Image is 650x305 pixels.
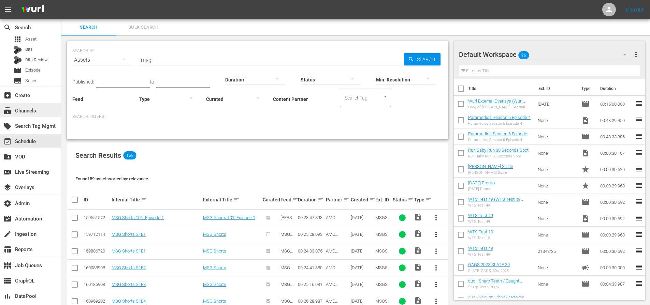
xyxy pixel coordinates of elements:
span: reorder [635,198,643,206]
span: [PERSON_NAME] Feed [280,215,295,230]
div: 159806720 [84,248,110,254]
th: Duration [596,79,637,98]
td: 00:00:30.592 [597,243,635,259]
div: ID [84,197,110,202]
span: reorder [635,149,643,157]
span: sort [369,197,375,203]
span: Published: [72,79,94,85]
span: Search [66,24,112,31]
span: Promo [581,165,590,173]
a: MSG Shorts S1E1 [112,232,146,237]
span: Episode [581,296,590,304]
a: GAGS 2023 SLATE 30 [468,262,510,267]
span: Search [3,24,12,32]
a: MSG Shorts S1E4 [112,299,146,304]
img: ans4CAIJ8jUAAAAAAAAAAAAAAAAAAAAAAAAgQb4GAAAAAAAAAAAAAAAAAAAAAAAAJMjXAAAAAAAAAAAAAAAAAAAAAAAAgAT5G... [16,2,49,18]
span: Live Streaming [3,168,12,176]
span: Bits Review [25,57,48,63]
span: reorder [635,296,643,304]
span: Video [581,149,590,157]
div: Internal Title [112,196,201,204]
span: Job Queues [3,261,12,270]
span: MSGSHORTS2425 [375,248,391,264]
span: Bits [25,46,33,53]
a: MSG Shorts 101: Episode 1 [112,215,164,220]
th: Title [468,79,534,98]
span: Promo [581,182,590,190]
a: MSG Shorts 101: Episode 1 [203,215,255,220]
span: Video [414,246,422,255]
span: AMC Networks [326,215,344,225]
td: None [535,145,579,161]
span: reorder [635,214,643,222]
a: Run Baby Run 30 Seconds Spot [468,148,529,153]
td: 00:43:29.450 [597,112,635,128]
span: Search Results [75,151,121,159]
div: 00:24:41.380 [298,265,324,270]
div: Sharp Teeth Prank [468,285,533,289]
a: MSG Shorts [203,299,226,304]
div: Partner [326,196,348,204]
a: MSG Shorts S1E3 [112,282,146,287]
span: sort [233,197,240,203]
td: 00:48:33.886 [597,128,635,145]
span: reorder [635,279,643,288]
button: more_vert [428,243,444,259]
td: 00:00:30.000 [597,259,635,276]
td: 00:00:30.592 [597,194,635,210]
button: more_vert [428,210,444,226]
div: Paramedics Season 6 Episode 4 [468,121,531,126]
button: more_vert [428,276,444,293]
td: None [535,194,579,210]
span: reorder [635,263,643,271]
p: Search Filters: [72,114,443,120]
a: [PERSON_NAME] Sizzle [468,164,513,169]
a: duo - Security Check / Broken Statue [468,295,527,305]
td: None [535,112,579,128]
td: None [535,276,579,292]
span: Reports [3,245,12,254]
span: 159 [123,151,136,159]
td: None [535,128,579,145]
a: WTS Test 49 [468,246,493,251]
span: Create [3,91,12,100]
span: reorder [635,247,643,255]
span: more_vert [432,280,440,289]
span: Episode [14,66,22,75]
span: reorder [635,132,643,140]
span: reorder [635,230,643,239]
span: MSG Shorts [280,248,293,259]
div: Curated [263,197,278,202]
a: WTS Test 49 [468,213,493,218]
span: DataPool [3,292,12,300]
span: MSGSHORTS2425 [375,232,391,247]
td: 21343r35 [535,243,579,259]
div: Assets [72,50,132,70]
div: 00:26:28.987 [298,299,324,304]
div: 159551572 [84,215,110,220]
span: Episode [581,247,590,255]
a: MSG Shorts S1E2 [112,265,146,270]
a: Paramedics Season 6 Episode 4 [468,115,531,120]
div: [DATE] [351,215,373,220]
a: MSG Shorts S1E1 [112,248,146,254]
td: 00:04:33.987 [597,276,635,292]
span: Series [25,77,38,84]
span: Admin [3,199,12,208]
a: MSG Shorts [203,248,226,254]
span: more_vert [432,247,440,255]
div: 00:25:16.081 [298,282,324,287]
td: None [535,178,579,194]
span: Video [414,263,422,271]
div: WTS Test 10 [468,236,493,240]
td: 00:00:29.963 [597,178,635,194]
div: [DATE] [351,282,373,287]
div: [DATE] [351,265,373,270]
span: Bulk Search [120,24,167,31]
span: Episode [25,67,41,74]
td: None [535,259,579,276]
span: Video [414,296,422,305]
div: [DATE] Promo [468,187,495,191]
a: Paramedics Season 6 Episode 4 - Nine Now [468,131,531,141]
span: Asset [14,35,22,43]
